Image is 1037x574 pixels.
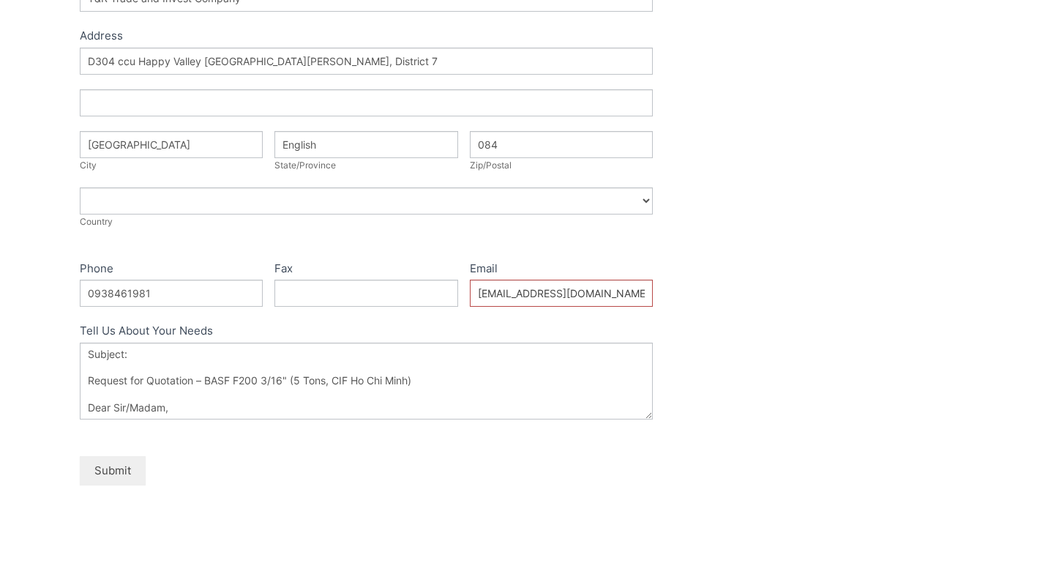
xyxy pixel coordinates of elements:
[80,158,263,173] div: City
[80,26,654,48] div: Address
[470,158,654,173] div: Zip/Postal
[274,259,458,280] label: Fax
[80,259,263,280] label: Phone
[80,321,654,343] label: Tell Us About Your Needs
[80,456,146,485] button: Submit
[274,158,458,173] div: State/Province
[80,215,654,229] div: Country
[470,259,654,280] label: Email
